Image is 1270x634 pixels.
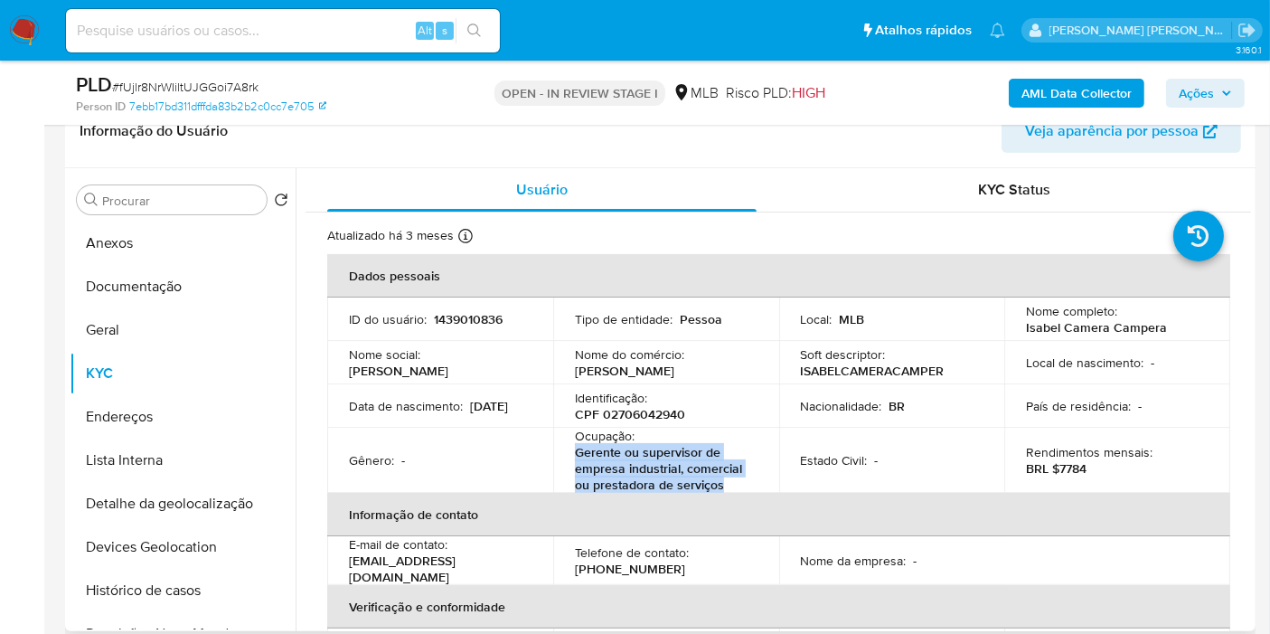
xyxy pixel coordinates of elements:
[70,265,296,308] button: Documentação
[1026,303,1117,319] p: Nome completo :
[70,352,296,395] button: KYC
[726,83,825,103] span: Risco PLD:
[575,406,685,422] p: CPF 02706042940
[70,395,296,439] button: Endereços
[801,553,907,569] p: Nome da empresa :
[1166,79,1245,108] button: Ações
[349,553,524,585] p: [EMAIL_ADDRESS][DOMAIN_NAME]
[70,308,296,352] button: Geral
[70,569,296,612] button: Histórico de casos
[434,311,503,327] p: 1439010836
[1151,355,1154,371] p: -
[673,83,719,103] div: MLB
[875,21,972,40] span: Atalhos rápidos
[1009,79,1144,108] button: AML Data Collector
[70,439,296,482] button: Lista Interna
[801,346,886,363] p: Soft descriptor :
[1026,444,1152,460] p: Rendimentos mensais :
[470,398,508,414] p: [DATE]
[516,179,568,200] span: Usuário
[76,70,112,99] b: PLD
[575,428,635,444] p: Ocupação :
[575,363,674,379] p: [PERSON_NAME]
[1026,460,1087,477] p: BRL $7784
[1138,398,1142,414] p: -
[494,80,665,106] p: OPEN - IN REVIEW STAGE I
[990,23,1005,38] a: Notificações
[70,525,296,569] button: Devices Geolocation
[418,22,432,39] span: Alt
[801,398,882,414] p: Nacionalidade :
[274,193,288,213] button: Retornar ao pedido padrão
[112,78,259,96] span: # fUjlr8NrWIiltUJGGoi7A8rk
[1002,109,1241,153] button: Veja aparência por pessoa
[70,482,296,525] button: Detalhe da geolocalização
[129,99,326,115] a: 7ebb17bd311dfffda83b2b2c0cc7e705
[401,452,405,468] p: -
[1179,79,1214,108] span: Ações
[327,227,454,244] p: Atualizado há 3 meses
[80,122,228,140] h1: Informação do Usuário
[76,99,126,115] b: Person ID
[1025,109,1199,153] span: Veja aparência por pessoa
[349,452,394,468] p: Gênero :
[575,346,684,363] p: Nome do comércio :
[575,544,689,561] p: Telefone de contato :
[801,363,945,379] p: ISABELCAMERACAMPER
[327,493,1230,536] th: Informação de contato
[349,363,448,379] p: [PERSON_NAME]
[575,561,685,577] p: [PHONE_NUMBER]
[349,346,420,363] p: Nome social :
[979,179,1051,200] span: KYC Status
[680,311,722,327] p: Pessoa
[792,82,825,103] span: HIGH
[1021,79,1132,108] b: AML Data Collector
[840,311,865,327] p: MLB
[1026,319,1167,336] p: Isabel Camera Campera
[84,193,99,207] button: Procurar
[349,311,427,327] p: ID do usuário :
[102,193,259,209] input: Procurar
[801,311,833,327] p: Local :
[327,254,1230,298] th: Dados pessoais
[914,553,917,569] p: -
[575,390,647,406] p: Identificação :
[875,452,879,468] p: -
[801,452,868,468] p: Estado Civil :
[575,444,750,493] p: Gerente ou supervisor de empresa industrial, comercial ou prestadora de serviços
[889,398,906,414] p: BR
[1026,355,1143,371] p: Local de nascimento :
[349,398,463,414] p: Data de nascimento :
[442,22,447,39] span: s
[70,222,296,265] button: Anexos
[349,536,447,553] p: E-mail de contato :
[1049,22,1232,39] p: leticia.merlin@mercadolivre.com
[575,311,673,327] p: Tipo de entidade :
[327,585,1230,629] th: Verificação e conformidade
[1026,398,1131,414] p: País de residência :
[456,18,493,43] button: search-icon
[1236,43,1261,57] span: 3.160.1
[1237,21,1256,40] a: Sair
[66,19,500,43] input: Pesquise usuários ou casos...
